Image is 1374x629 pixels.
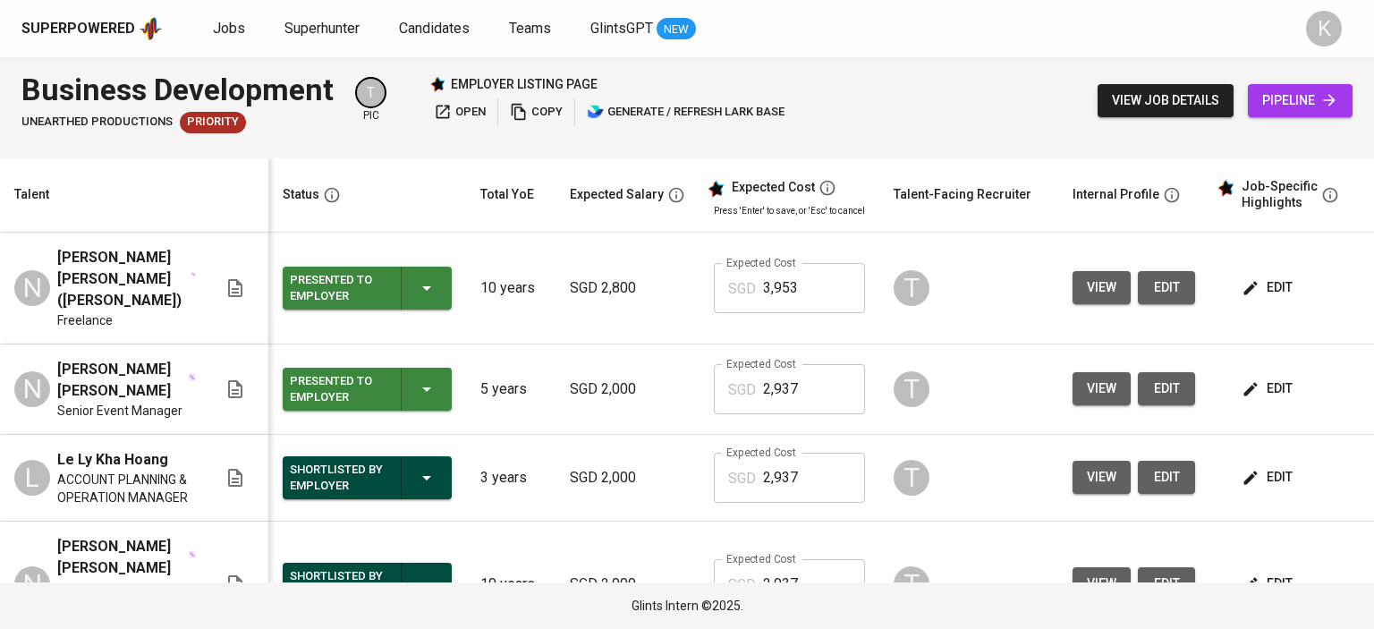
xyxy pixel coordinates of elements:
div: Business Development [21,68,334,112]
button: edit [1138,271,1195,304]
span: view [1087,573,1116,595]
p: 10 years [480,277,541,299]
div: T [894,270,929,306]
div: L [14,460,50,496]
img: lark [587,103,605,121]
a: GlintsGPT NEW [590,18,696,40]
a: edit [1138,567,1195,600]
img: glints_star.svg [1217,179,1234,197]
button: Presented to Employer [283,267,452,310]
button: edit [1238,567,1300,600]
a: pipeline [1248,84,1353,117]
div: Talent-Facing Recruiter [894,183,1031,206]
p: employer listing page [451,75,598,93]
div: N [14,270,50,306]
button: edit [1238,461,1300,494]
span: [PERSON_NAME] [PERSON_NAME] [57,359,186,402]
span: edit [1152,573,1181,595]
div: T [894,566,929,602]
span: view [1087,276,1116,299]
div: Total YoE [480,183,534,206]
p: Press 'Enter' to save, or 'Esc' to cancel [714,204,865,217]
span: edit [1245,378,1293,400]
div: Expected Cost [732,180,815,196]
p: 5 years [480,378,541,400]
span: GlintsGPT [590,20,653,37]
span: edit [1152,378,1181,400]
div: Presented to Employer [290,268,386,308]
img: glints_star.svg [707,180,725,198]
span: Teams [509,20,551,37]
span: Candidates [399,20,470,37]
span: ACCOUNT PLANNING & OPERATION MANAGER [57,471,196,506]
div: T [894,460,929,496]
button: Shortlisted by Employer [283,456,452,499]
div: Internal Profile [1073,183,1159,206]
span: edit [1245,276,1293,299]
div: Superpowered [21,19,135,39]
div: Job-Specific Highlights [1242,179,1318,210]
span: edit [1152,466,1181,489]
div: pic [355,77,386,123]
div: Expected Salary [570,183,664,206]
p: SGD [728,574,756,596]
button: view [1073,271,1131,304]
div: T [355,77,386,108]
button: view [1073,461,1131,494]
button: open [429,98,490,126]
div: N [14,371,50,407]
p: SGD 2,000 [570,378,685,400]
button: view [1073,372,1131,405]
p: 10 years [480,574,541,595]
span: view [1087,466,1116,489]
button: view job details [1098,84,1234,117]
p: SGD 2,800 [570,277,685,299]
a: Superhunter [284,18,363,40]
span: NEW [657,21,696,38]
span: Superhunter [284,20,360,37]
a: Teams [509,18,555,40]
div: Presented to Employer [290,370,386,409]
span: open [434,102,486,123]
button: Presented to Employer [283,368,452,411]
span: Jobs [213,20,245,37]
div: Shortlisted by Employer [290,565,386,604]
span: copy [510,102,563,123]
span: Le Ly Kha Hoang [57,449,168,471]
p: SGD [728,468,756,489]
div: K [1306,11,1342,47]
p: SGD 2,000 [570,574,685,595]
div: Status [283,183,319,206]
a: Jobs [213,18,249,40]
button: edit [1238,372,1300,405]
button: lark generate / refresh lark base [582,98,789,126]
span: edit [1245,466,1293,489]
p: SGD [728,379,756,401]
span: Senior Event Manager [57,402,182,420]
span: edit [1152,276,1181,299]
a: Candidates [399,18,473,40]
button: copy [505,98,567,126]
div: N [14,566,50,602]
div: New Job received from Demand Team [180,112,246,133]
button: edit [1138,372,1195,405]
div: T [894,371,929,407]
p: 3 years [480,467,541,489]
button: Shortlisted by Employer [283,563,452,606]
p: SGD [728,278,756,300]
span: view job details [1112,89,1219,112]
span: generate / refresh lark base [587,102,785,123]
span: [PERSON_NAME] [PERSON_NAME] [57,536,186,579]
button: view [1073,567,1131,600]
span: pipeline [1262,89,1338,112]
button: edit [1138,461,1195,494]
span: [PERSON_NAME] [PERSON_NAME] ([PERSON_NAME]) [57,247,189,311]
span: edit [1245,573,1293,595]
span: Freelance [57,311,113,329]
img: Glints Star [429,76,445,92]
img: app logo [139,15,163,42]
